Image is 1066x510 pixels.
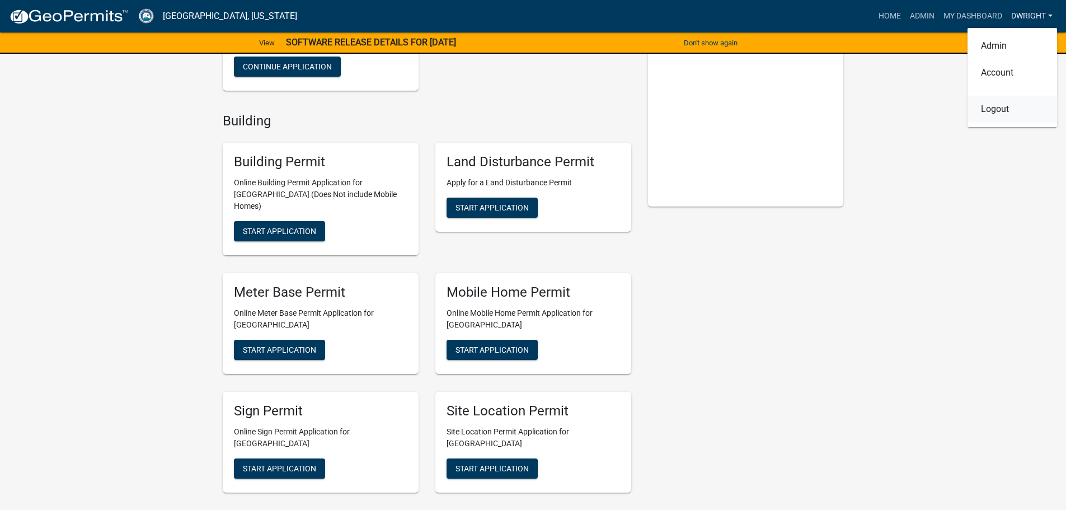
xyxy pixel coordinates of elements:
a: Home [874,6,905,27]
span: Start Application [455,345,529,354]
p: Online Building Permit Application for [GEOGRAPHIC_DATA] (Does Not include Mobile Homes) [234,177,407,212]
p: Online Meter Base Permit Application for [GEOGRAPHIC_DATA] [234,307,407,331]
a: [GEOGRAPHIC_DATA], [US_STATE] [163,7,297,26]
h4: Building [223,113,631,129]
div: Dwright [968,28,1057,127]
button: Don't show again [679,34,742,52]
a: View [255,34,279,52]
h5: Mobile Home Permit [447,284,620,301]
h5: Land Disturbance Permit [447,154,620,170]
span: Start Application [243,227,316,236]
span: Start Application [455,464,529,472]
a: Account [968,59,1057,86]
h5: Sign Permit [234,403,407,419]
a: Dwright [1007,6,1057,27]
p: Online Mobile Home Permit Application for [GEOGRAPHIC_DATA] [447,307,620,331]
h5: Building Permit [234,154,407,170]
button: Start Application [234,458,325,479]
span: Start Application [243,464,316,472]
p: Online Sign Permit Application for [GEOGRAPHIC_DATA] [234,426,407,450]
span: Start Application [455,203,529,212]
span: Start Application [243,345,316,354]
strong: SOFTWARE RELEASE DETAILS FOR [DATE] [286,37,456,48]
p: Site Location Permit Application for [GEOGRAPHIC_DATA] [447,426,620,450]
a: Admin [968,32,1057,59]
p: Apply for a Land Disturbance Permit [447,177,620,189]
button: Start Application [234,340,325,360]
a: Admin [905,6,939,27]
button: Start Application [447,198,538,218]
h5: Site Location Permit [447,403,620,419]
button: Continue Application [234,57,341,77]
img: Gilmer County, Georgia [138,8,154,24]
a: My Dashboard [939,6,1007,27]
button: Start Application [447,340,538,360]
h5: Meter Base Permit [234,284,407,301]
a: Logout [968,96,1057,123]
button: Start Application [447,458,538,479]
button: Start Application [234,221,325,241]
